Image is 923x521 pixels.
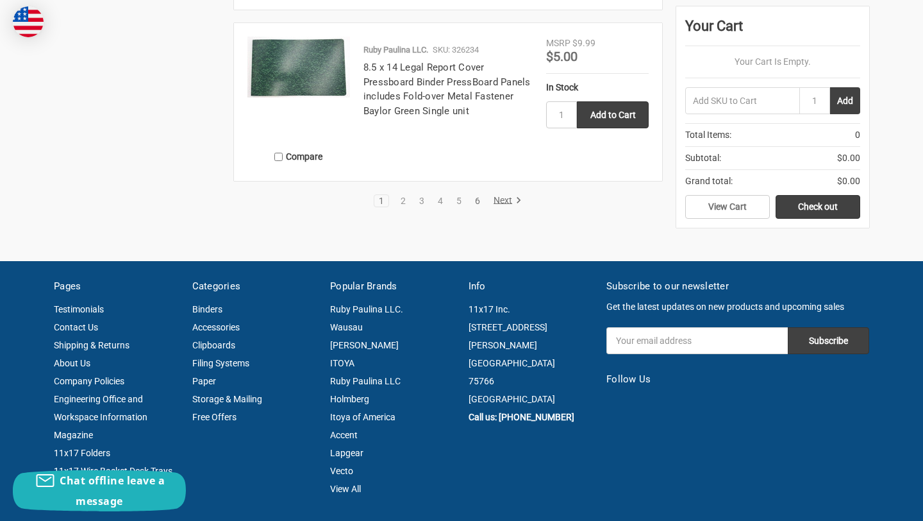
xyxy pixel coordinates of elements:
p: Get the latest updates on new products and upcoming sales [606,300,869,314]
a: View Cart [685,195,770,219]
a: Ruby Paulina LLC [330,376,401,386]
span: $9.99 [572,38,595,48]
a: 8.5 x 14 Legal Report Cover Pressboard Binder PressBoard Panels includes Fold-over Metal Fastener... [247,37,350,139]
a: 3 [415,196,429,205]
a: Contact Us [54,322,98,332]
span: $5.00 [546,49,578,64]
h5: Follow Us [606,372,869,387]
address: 11x17 Inc. [STREET_ADDRESS][PERSON_NAME] [GEOGRAPHIC_DATA] 75766 [GEOGRAPHIC_DATA] [469,300,594,408]
a: Next [489,195,522,207]
a: Filing Systems [192,358,249,368]
a: Binders [192,304,222,314]
span: 0 [855,128,860,142]
a: Ruby Paulina LLC. [330,304,403,314]
span: Subtotal: [685,151,721,165]
p: Ruby Paulina LLC. [363,44,428,56]
h5: Categories [192,279,317,294]
h5: Pages [54,279,179,294]
a: Free Offers [192,412,237,422]
a: Shipping & Returns [54,340,129,350]
a: 2 [396,196,410,205]
div: In Stock [546,81,649,94]
a: Testimonials [54,304,104,314]
div: MSRP [546,37,570,50]
a: 11x17 Folders [54,448,110,458]
a: Lapgear [330,448,363,458]
span: Total Items: [685,128,731,142]
h5: Subscribe to our newsletter [606,279,869,294]
a: 4 [433,196,447,205]
input: Add to Cart [577,101,649,128]
a: Itoya of America [330,412,395,422]
p: SKU: 326234 [433,44,479,56]
span: $0.00 [837,151,860,165]
img: duty and tax information for United States [13,6,44,37]
a: 6 [470,196,485,205]
a: [PERSON_NAME] [330,340,399,350]
span: $0.00 [837,175,860,188]
a: Call us: [PHONE_NUMBER] [469,412,574,422]
button: Add [830,87,860,114]
input: Subscribe [788,327,869,354]
a: ITOYA [330,358,354,368]
a: Check out [776,195,860,219]
h5: Info [469,279,594,294]
h5: Popular Brands [330,279,455,294]
a: Vecto [330,466,353,476]
input: Your email address [606,327,788,354]
a: 5 [452,196,466,205]
p: Your Cart Is Empty. [685,55,860,69]
a: Paper [192,376,216,386]
a: 1 [374,196,388,205]
span: Grand total: [685,175,733,188]
a: Accent [330,430,358,440]
a: View All [330,484,361,494]
input: Compare [274,153,283,161]
a: Wausau [330,322,363,332]
input: Add SKU to Cart [685,87,799,114]
span: Chat offline leave a message [60,474,165,508]
a: Storage & Mailing [192,394,262,404]
a: 8.5 x 14 Legal Report Cover Pressboard Binder PressBoard Panels includes Fold-over Metal Fastener... [363,62,531,117]
img: 8.5 x 14 Legal Report Cover Pressboard Binder PressBoard Panels includes Fold-over Metal Fastener... [247,37,350,98]
button: Chat offline leave a message [13,470,186,511]
a: Clipboards [192,340,235,350]
a: Accessories [192,322,240,332]
a: Company Policies [54,376,124,386]
a: Holmberg [330,394,369,404]
div: Your Cart [685,15,860,46]
a: Engineering Office and Workspace Information Magazine [54,394,147,440]
label: Compare [247,146,350,167]
a: About Us [54,358,90,368]
a: 11x17 Wire Basket Desk Trays [54,466,172,476]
